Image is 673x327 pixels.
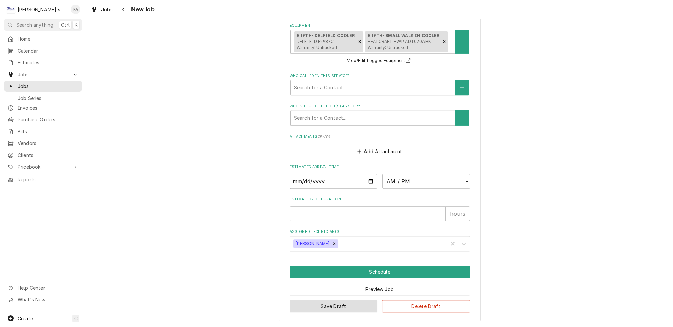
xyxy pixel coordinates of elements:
select: Time Select [382,174,470,189]
div: Korey Austin's Avatar [71,5,80,14]
strong: E 19TH- SMALL WALK IN COOLER [368,33,439,38]
a: Go to Pricebook [4,161,82,172]
svg: Create New Equipment [460,39,464,44]
a: Go to What's New [4,294,82,305]
div: Who called in this service? [290,73,470,95]
span: Jobs [18,83,79,90]
span: Home [18,35,79,43]
div: Button Group Row [290,295,470,312]
a: Bills [4,126,82,137]
span: K [75,21,78,28]
span: Jobs [18,71,68,78]
span: Jobs [101,6,113,13]
div: Who should the tech(s) ask for? [290,104,470,126]
button: Schedule [290,266,470,278]
svg: Create New Contact [460,116,464,120]
div: Button Group Row [290,266,470,278]
a: Reports [4,174,82,185]
div: Remove Mikah Levitt-Freimuth [331,239,338,248]
span: Invoices [18,104,79,111]
span: Reports [18,176,79,183]
button: Create New Contact [455,80,469,95]
label: Estimated Job Duration [290,197,470,202]
span: Vendors [18,140,79,147]
a: Go to Jobs [4,69,82,80]
span: New Job [129,5,155,14]
a: Purchase Orders [4,114,82,125]
div: Button Group Row [290,278,470,295]
div: Clay's Refrigeration's Avatar [6,5,16,14]
span: Create [18,316,33,321]
label: Estimated Arrival Time [290,164,470,170]
div: hours [446,206,470,221]
a: Vendors [4,138,82,149]
button: Create New Contact [455,110,469,126]
button: Save Draft [290,300,378,312]
span: Clients [18,152,79,159]
a: Invoices [4,102,82,113]
div: Estimated Job Duration [290,197,470,221]
a: Estimates [4,57,82,68]
button: Search anythingCtrlK [4,19,82,31]
label: Who should the tech(s) ask for? [290,104,470,109]
a: Go to Help Center [4,282,82,293]
div: Assigned Technician(s) [290,229,470,251]
div: KA [71,5,80,14]
span: Job Series [18,94,79,102]
span: Calendar [18,47,79,54]
div: Remove [object Object] [356,31,363,52]
span: Pricebook [18,163,68,170]
span: What's New [18,296,78,303]
span: DELFIELD F2987C Warranty: Untracked [297,39,337,50]
div: C [6,5,16,14]
label: Equipment [290,23,470,28]
span: Search anything [16,21,53,28]
svg: Create New Contact [460,85,464,90]
button: Preview Job [290,283,470,295]
span: ( if any ) [317,135,330,138]
a: Job Series [4,92,82,104]
div: Remove [object Object] [441,31,448,52]
button: View/Edit Logged Equipment [346,57,413,65]
span: Estimates [18,59,79,66]
button: Delete Draft [382,300,470,312]
a: Clients [4,149,82,161]
a: Calendar [4,45,82,56]
span: Bills [18,128,79,135]
a: Jobs [88,4,115,15]
a: Jobs [4,81,82,92]
button: Navigate back [118,4,129,15]
span: Ctrl [61,21,70,28]
span: Help Center [18,284,78,291]
strong: E 19TH- DELFIELD COOLER [297,33,355,38]
div: Attachments [290,134,470,156]
label: Attachments [290,134,470,139]
a: Home [4,33,82,45]
span: C [74,315,78,322]
input: Date [290,174,377,189]
button: Add Attachment [356,147,403,156]
div: Estimated Arrival Time [290,164,470,188]
div: Equipment [290,23,470,65]
span: HEATCRAFT EVAP ADT070AHK Warranty: Untracked [368,39,431,50]
span: Purchase Orders [18,116,79,123]
div: [PERSON_NAME] [293,239,331,248]
button: Create New Equipment [455,30,469,54]
div: [PERSON_NAME]'s Refrigeration [18,6,67,13]
label: Assigned Technician(s) [290,229,470,235]
label: Who called in this service? [290,73,470,79]
div: Button Group [290,266,470,312]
